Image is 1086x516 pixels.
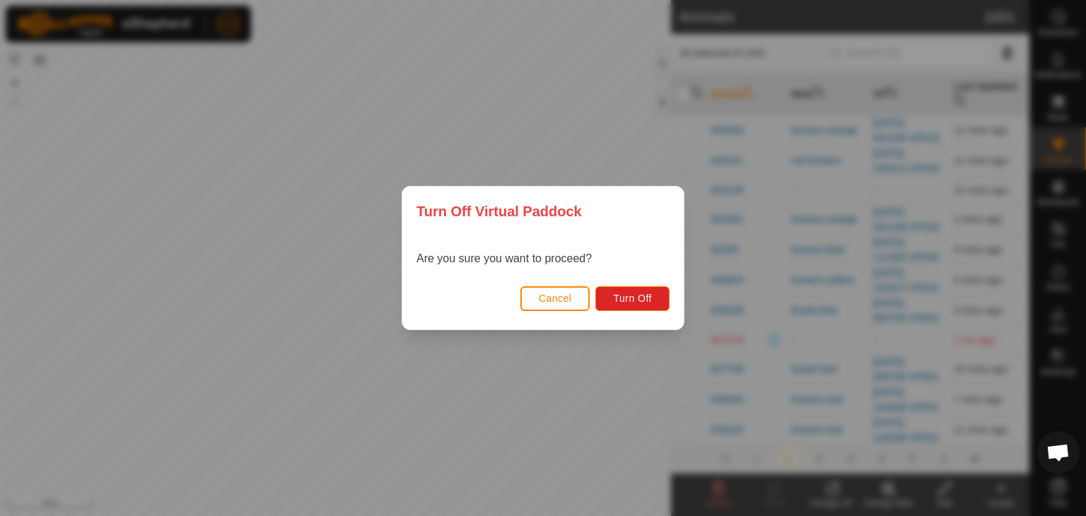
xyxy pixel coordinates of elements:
div: Open chat [1037,431,1080,474]
button: Turn Off [595,286,670,311]
span: Turn Off [613,293,652,304]
span: Cancel [539,293,572,304]
p: Are you sure you want to proceed? [416,250,592,267]
button: Cancel [520,286,590,311]
span: Turn Off Virtual Paddock [416,201,582,222]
